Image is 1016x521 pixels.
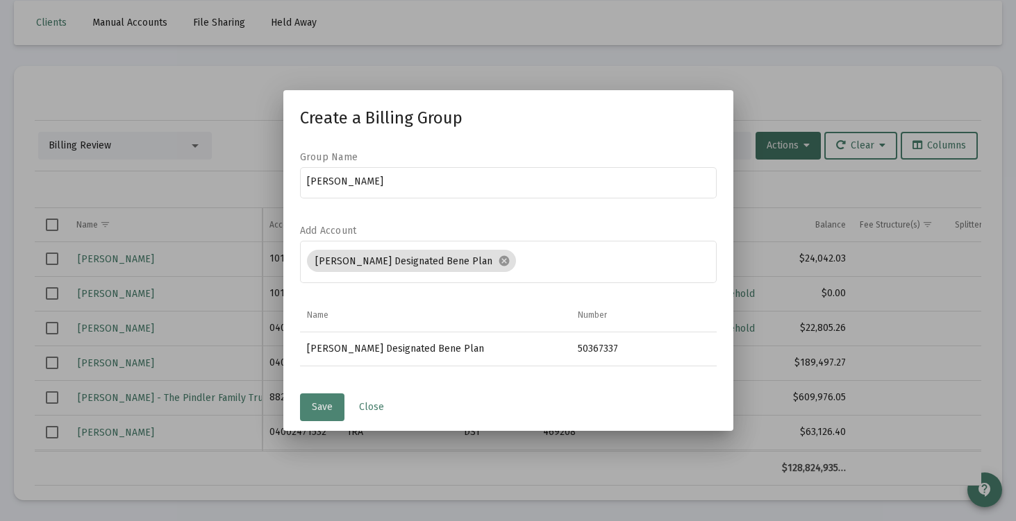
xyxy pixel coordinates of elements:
[300,299,717,366] div: Data grid
[578,342,710,356] div: 50367337
[307,342,564,356] div: [PERSON_NAME] Designated Bene Plan
[300,107,717,129] h1: Create a Billing Group
[300,225,357,237] label: Add Account
[307,247,709,275] mat-chip-list: Assignment Selection
[578,309,607,321] div: Number
[312,401,333,413] span: Save
[300,151,358,163] label: Group Name
[300,299,571,332] td: Column Name
[307,250,516,272] mat-chip: [PERSON_NAME] Designated Bene Plan
[307,176,709,187] input: Group name
[571,299,717,332] td: Column Number
[348,393,395,421] button: Close
[498,255,510,267] mat-icon: cancel
[307,309,328,321] div: Name
[359,401,384,413] span: Close
[300,393,344,421] button: Save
